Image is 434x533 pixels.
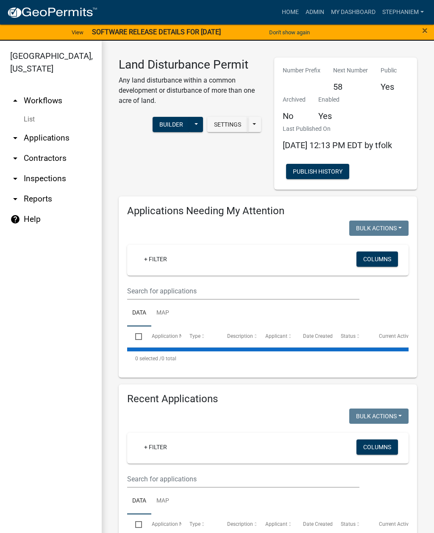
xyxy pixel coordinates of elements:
button: Close [422,25,428,36]
span: Date Created [303,521,333,527]
datatable-header-cell: Application Number [143,326,181,347]
p: Any land disturbance within a common development or disturbance of more than one acre of land. [119,75,262,106]
button: Columns [356,439,398,455]
span: Application Number [152,521,198,527]
a: + Filter [137,251,174,267]
datatable-header-cell: Applicant [257,326,295,347]
datatable-header-cell: Status [333,326,370,347]
h4: Recent Applications [127,393,409,405]
p: Last Published On [283,124,392,133]
datatable-header-cell: Type [181,326,219,347]
span: [DATE] 12:13 PM EDT by tfolk [283,140,392,150]
datatable-header-cell: Select [127,326,143,347]
span: × [422,25,428,36]
span: Status [341,521,356,527]
a: Home [278,4,302,20]
wm-modal-confirm: Workflow Publish History [286,168,349,175]
a: Data [127,488,151,515]
h4: Applications Needing My Attention [127,205,409,217]
span: Current Activity [379,521,414,527]
datatable-header-cell: Description [219,326,257,347]
a: Admin [302,4,328,20]
a: Data [127,300,151,327]
span: Type [189,333,200,339]
i: arrow_drop_down [10,133,20,143]
span: Current Activity [379,333,414,339]
p: Public [381,66,397,75]
p: Enabled [318,95,339,104]
span: Application Number [152,333,198,339]
h5: Yes [381,82,397,92]
span: Applicant [265,333,287,339]
button: Columns [356,251,398,267]
a: Map [151,488,174,515]
input: Search for applications [127,470,359,488]
button: Don't show again [266,25,313,39]
a: StephanieM [379,4,427,20]
p: Next Number [333,66,368,75]
a: View [68,25,87,39]
h5: Yes [318,111,339,121]
button: Builder [153,117,190,132]
h3: Land Disturbance Permit [119,58,262,72]
h5: 58 [333,82,368,92]
datatable-header-cell: Current Activity [371,326,409,347]
button: Bulk Actions [349,409,409,424]
a: + Filter [137,439,174,455]
datatable-header-cell: Date Created [295,326,333,347]
a: My Dashboard [328,4,379,20]
button: Settings [207,117,248,132]
i: arrow_drop_down [10,174,20,184]
span: Description [227,521,253,527]
button: Publish History [286,164,349,179]
span: Date Created [303,333,333,339]
span: Status [341,333,356,339]
a: Map [151,300,174,327]
div: 0 total [127,348,409,369]
i: arrow_drop_down [10,194,20,204]
i: arrow_drop_down [10,153,20,163]
input: Search for applications [127,282,359,300]
span: Type [189,521,200,527]
p: Number Prefix [283,66,320,75]
button: Bulk Actions [349,221,409,236]
p: Archived [283,95,306,104]
h5: No [283,111,306,121]
i: arrow_drop_up [10,96,20,106]
strong: SOFTWARE RELEASE DETAILS FOR [DATE] [92,28,221,36]
i: help [10,214,20,224]
span: Applicant [265,521,287,527]
span: Description [227,333,253,339]
span: 0 selected / [135,356,161,362]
